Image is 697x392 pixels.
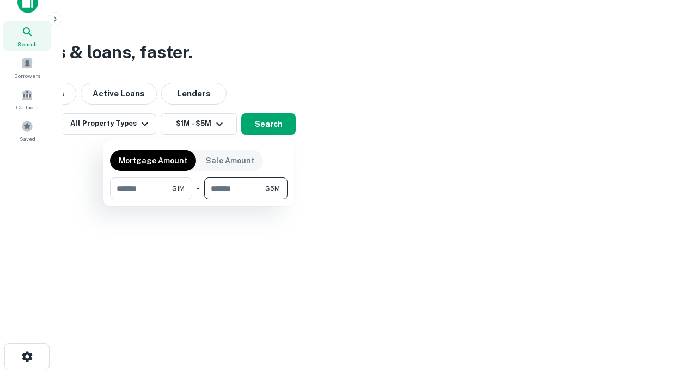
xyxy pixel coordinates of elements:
[119,155,187,167] p: Mortgage Amount
[206,155,254,167] p: Sale Amount
[265,183,280,193] span: $5M
[197,177,200,199] div: -
[172,183,185,193] span: $1M
[643,270,697,322] iframe: Chat Widget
